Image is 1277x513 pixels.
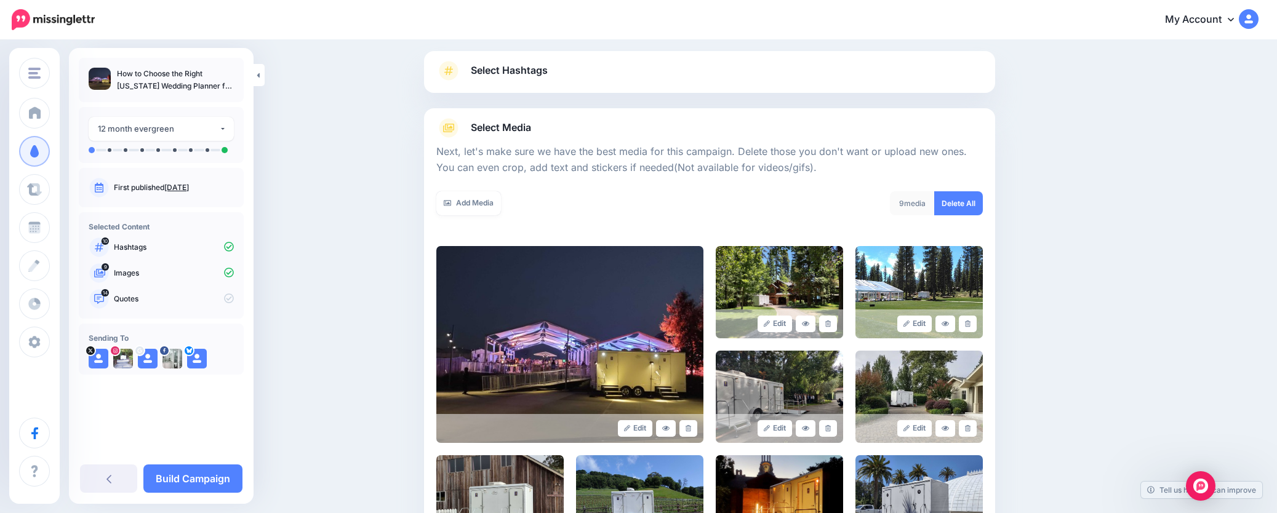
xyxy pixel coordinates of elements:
[897,316,932,332] a: Edit
[28,68,41,79] img: menu.png
[114,242,234,253] p: Hashtags
[855,246,983,338] img: CHRFHOMNVD1JYHCQGFX56QY8Y6EWM60F_large.JPG
[899,199,904,208] span: 9
[716,246,843,338] img: IVAXEBF6D3M8P6MLDBMM459LQZ6HIOYI_large.jpg
[89,333,234,343] h4: Sending To
[436,118,983,138] a: Select Media
[114,293,234,304] p: Quotes
[1141,482,1262,498] a: Tell us how we can improve
[138,349,158,368] img: user_default_image.png
[117,68,234,92] p: How to Choose the Right [US_STATE] Wedding Planner for Your Dream Wedding
[89,68,111,90] img: 8f9cc10d3463d2c958c44c0d72c5ac1e_thumb.jpg
[1153,5,1259,35] a: My Account
[162,349,182,368] img: 376059536_240644378930926_9043875196314642919_n-bsa151802.jpg
[897,420,932,437] a: Edit
[102,263,109,271] span: 9
[758,420,793,437] a: Edit
[102,289,110,296] span: 14
[12,9,95,30] img: Missinglettr
[102,237,109,245] span: 10
[114,268,234,279] p: Images
[89,222,234,231] h4: Selected Content
[187,349,207,368] img: user_default_image.png
[934,191,983,215] a: Delete All
[758,316,793,332] a: Edit
[89,349,108,368] img: user_default_image.png
[114,182,234,193] p: First published
[113,349,133,368] img: 24839003_167940960365531_3684742014781358080_n-bsa151803.jpg
[471,119,531,136] span: Select Media
[164,183,189,192] a: [DATE]
[855,351,983,443] img: ZDNVKS5LN3HP3LGC62PN3NO26JBLMQDM_large.jpg
[618,420,653,437] a: Edit
[471,62,548,79] span: Select Hashtags
[436,246,703,443] img: 8f9cc10d3463d2c958c44c0d72c5ac1e_large.jpg
[436,191,501,215] a: Add Media
[89,117,234,141] button: 12 month evergreen
[890,191,935,215] div: media
[436,61,983,93] a: Select Hashtags
[1186,471,1215,501] div: Open Intercom Messenger
[716,351,843,443] img: 574LJVYIL98FFIGE5HZCNZJK0YA0T4PL_large.jpg
[436,144,983,176] p: Next, let's make sure we have the best media for this campaign. Delete those you don't want or up...
[98,122,219,136] div: 12 month evergreen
